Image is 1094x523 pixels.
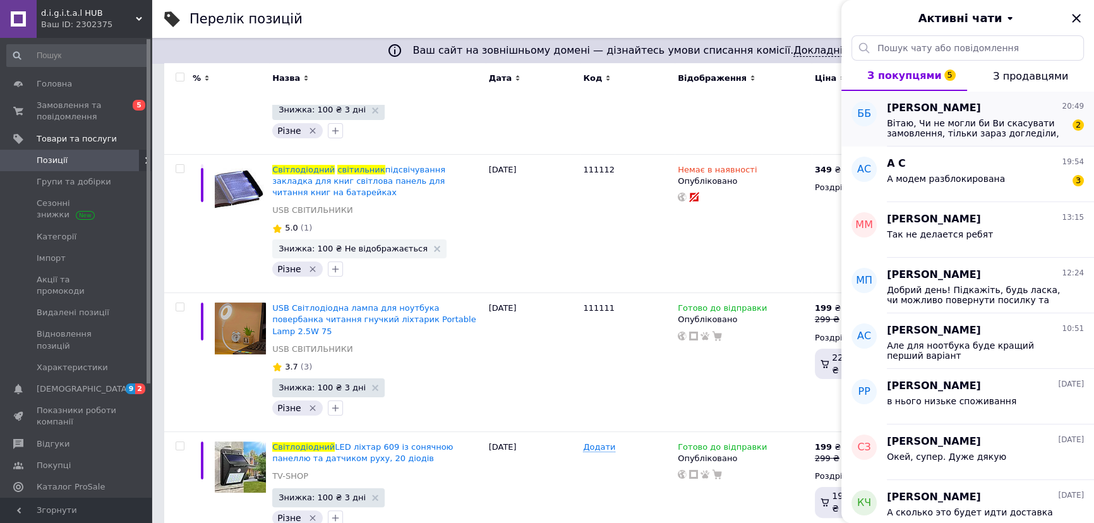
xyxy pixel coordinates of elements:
[887,396,1016,406] span: в нього низьке споживання
[815,164,841,176] div: ₴
[856,274,872,288] span: МП
[279,493,366,502] span: Знижка: 100 ₴ 3 дні
[583,165,615,174] span: 111112
[215,164,266,212] img: Светодиодный светильник подсветка для книг – световая панель для чтения книг на батарейках
[308,513,318,523] svg: Видалити мітку
[1073,119,1084,131] span: 2
[37,460,71,471] span: Покупці
[857,162,871,177] span: АС
[841,424,1094,480] button: СЗ[PERSON_NAME][DATE]Окей, супер. Дуже дякую
[41,8,136,19] span: d.i.g.i.t.a.l HUB
[1073,175,1084,186] span: 3
[815,182,908,193] div: Роздріб
[37,274,117,297] span: Акції та промокоди
[887,268,981,282] span: [PERSON_NAME]
[1058,379,1084,390] span: [DATE]
[887,118,1066,138] span: Вітаю, Чи не могли би Ви скасувати замовлення, тільки зараз догледіли, що кабель з 5 на 12 вольт,...
[841,258,1094,313] button: МП[PERSON_NAME]12:24Добрий день! Підкажіть, будь ласка, чи можливо повернути посилку та гроші за ...
[308,264,318,274] svg: Видалити мітку
[1062,268,1084,279] span: 12:24
[277,126,301,136] span: Різне
[887,323,981,338] span: [PERSON_NAME]
[887,507,1053,517] span: А сколько это будет идти доставка
[678,303,767,316] span: Готово до відправки
[583,442,615,452] span: Додати
[887,101,981,116] span: [PERSON_NAME]
[285,362,298,371] span: 3.7
[272,73,300,84] span: Назва
[272,165,445,197] span: підсвічування закладка для книг світлова панель для читання книг на батарейках
[272,471,308,482] a: TV-SHOP
[887,379,981,394] span: [PERSON_NAME]
[815,442,841,453] div: ₴
[193,73,201,84] span: %
[815,303,832,313] b: 199
[887,212,981,227] span: [PERSON_NAME]
[944,69,956,81] span: 5
[877,10,1059,27] button: Активні чати
[272,165,335,174] span: Світлодіодний
[678,453,808,464] div: Опубліковано
[308,403,318,413] svg: Видалити мітку
[37,383,130,395] span: [DEMOGRAPHIC_DATA]
[887,174,1005,184] span: А модем разблокирована
[678,73,747,84] span: Відображення
[37,133,117,145] span: Товари та послуги
[37,155,68,166] span: Позиції
[272,442,453,463] span: LED ліхтар 609 із сонячною панеллю та датчиком руху, 20 діодів
[851,35,1084,61] input: Пошук чату або повідомлення
[1062,323,1084,334] span: 10:51
[967,61,1094,91] button: З продавцями
[1058,490,1084,501] span: [DATE]
[272,165,445,197] a: Світлодіоднийсвітильникпідсвічування закладка для книг світлова панель для читання книг на батаре...
[272,303,476,335] a: USB Світлодіодна лампа для ноутбука повербанка читання гнучкий ліхтарик Portable Lamp 2.5W 75
[277,403,301,413] span: Різне
[126,383,136,394] span: 9
[841,61,967,91] button: З покупцями5
[793,44,858,57] a: Докладніше
[841,202,1094,258] button: ММ[PERSON_NAME]13:15Так не делается ребят
[1069,11,1084,26] button: Закрити
[277,513,301,523] span: Різне
[215,303,266,354] img: USB Светодиодная лампа для ноутбука повербанка чтение гибкий фонарик Portable Lamp 2.5W 75
[133,100,145,111] span: 5
[678,165,757,178] span: Немає в наявності
[272,442,453,463] a: СвітлодіоднийLED ліхтар 609 із сонячною панеллю та датчиком руху, 20 діодів
[887,340,1066,361] span: Але для ноотбука буде кращий перший варіант
[857,329,871,344] span: АС
[815,332,908,344] div: Роздріб
[37,307,109,318] span: Видалені позиції
[887,157,906,171] span: А С
[37,253,66,264] span: Імпорт
[486,293,580,432] div: [DATE]
[887,435,981,449] span: [PERSON_NAME]
[272,205,352,216] a: USB СВІТИЛЬНИКИ
[678,314,808,325] div: Опубліковано
[301,223,312,232] span: (1)
[285,223,298,232] span: 5.0
[37,438,69,450] span: Відгуки
[486,154,580,293] div: [DATE]
[301,362,312,371] span: (3)
[1058,435,1084,445] span: [DATE]
[887,490,981,505] span: [PERSON_NAME]
[1062,212,1084,223] span: 13:15
[815,453,841,464] div: 299 ₴
[887,285,1066,305] span: Добрий день! Підкажіть, будь ласка, чи можливо повернути посилку та гроші за неї? Така ситуація, ...
[337,165,385,174] span: світильник
[412,44,858,57] span: Ваш сайт на зовнішньому домені — дізнайтесь умови списання комісії.
[841,313,1094,369] button: АС[PERSON_NAME]10:51Але для ноотбука буде кращий перший варіант
[887,229,993,239] span: Так не делается ребят
[37,362,108,373] span: Характеристики
[918,10,1002,27] span: Активні чати
[815,303,841,314] div: ₴
[37,198,117,220] span: Сезонні знижки
[189,13,303,26] div: Перелік позицій
[678,176,808,187] div: Опубліковано
[841,147,1094,202] button: АСА С19:54А модем разблокирована3
[277,264,301,274] span: Різне
[832,352,896,375] span: 22.17%, 44.12 ₴
[1062,101,1084,112] span: 20:49
[41,19,152,30] div: Ваш ID: 2302375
